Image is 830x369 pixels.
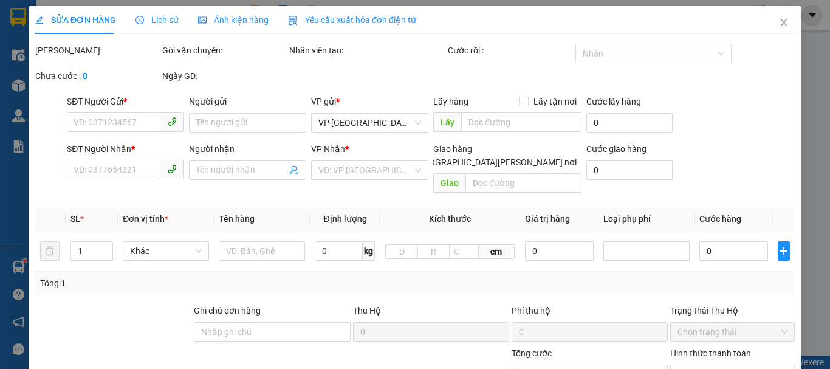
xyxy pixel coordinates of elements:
span: SỬA ĐƠN HÀNG [35,15,116,25]
div: Tổng: 1 [40,277,321,290]
div: Nhân viên tạo: [289,44,445,57]
input: Cước giao hàng [586,160,673,180]
span: SL [70,214,80,224]
div: [PERSON_NAME]: [35,44,160,57]
span: Cước hàng [699,214,741,224]
th: Loại phụ phí [598,207,695,231]
span: VP Nhận [311,144,345,154]
div: Người nhận [189,142,306,156]
span: phone [167,117,177,126]
input: Dọc đường [465,173,581,193]
span: edit [35,16,44,24]
span: user-add [289,165,299,175]
span: phone [167,164,177,174]
span: Ảnh kiện hàng [198,15,269,25]
input: VD: Bàn, Ghế [219,241,305,261]
div: VP gửi [311,95,428,108]
span: Tên hàng [219,214,255,224]
span: clock-circle [135,16,144,24]
span: cm [478,244,514,259]
div: SĐT Người Nhận [67,142,184,156]
input: Dọc đường [461,112,581,132]
div: Phí thu hộ [512,304,668,322]
span: VP PHÚ SƠN [318,114,421,132]
label: Cước giao hàng [586,144,646,154]
button: plus [778,241,790,261]
span: kg [363,241,375,261]
label: Hình thức thanh toán [670,348,751,358]
span: Lấy tận nơi [528,95,581,108]
button: Close [767,6,801,40]
span: Khác [130,242,202,260]
input: Ghi chú đơn hàng [194,322,350,342]
div: Cước rồi : [448,44,572,57]
input: Cước lấy hàng [586,113,673,133]
img: icon [288,16,298,26]
button: delete [40,241,60,261]
span: Giao [433,173,465,193]
span: Tổng cước [512,348,552,358]
span: Đơn vị tính [123,214,168,224]
span: Lịch sử [135,15,179,25]
span: Yêu cầu xuất hóa đơn điện tử [288,15,416,25]
div: Chưa cước : [35,69,160,83]
span: close [779,18,789,27]
b: 0 [83,71,87,81]
span: Giao hàng [433,144,472,154]
label: Cước lấy hàng [586,97,640,106]
span: plus [778,246,789,256]
span: Lấy hàng [433,97,468,106]
label: Ghi chú đơn hàng [194,306,261,316]
span: Định lượng [323,214,366,224]
div: Ngày GD: [162,69,287,83]
div: Gói vận chuyển: [162,44,287,57]
input: R [417,244,450,259]
span: Giá trị hàng [524,214,569,224]
span: Thu Hộ [352,306,380,316]
div: Người gửi [189,95,306,108]
div: Trạng thái Thu Hộ [670,304,795,317]
input: C [449,244,478,259]
span: [GEOGRAPHIC_DATA][PERSON_NAME] nơi [410,156,581,169]
span: Kích thước [429,214,471,224]
span: Chọn trạng thái [677,323,787,341]
div: SĐT Người Gửi [67,95,184,108]
span: Lấy [433,112,461,132]
input: D [385,244,418,259]
span: picture [198,16,207,24]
